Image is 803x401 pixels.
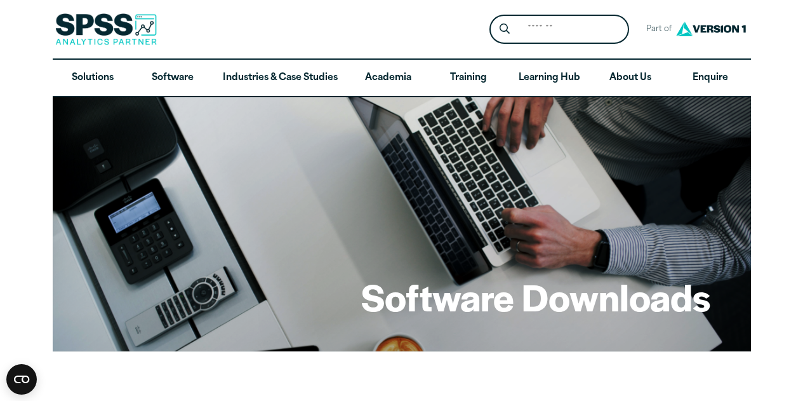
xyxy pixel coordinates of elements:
[639,20,673,39] span: Part of
[361,272,710,322] h1: Software Downloads
[348,60,428,97] a: Academia
[670,60,750,97] a: Enquire
[133,60,213,97] a: Software
[590,60,670,97] a: About Us
[508,60,590,97] a: Learning Hub
[53,60,133,97] a: Solutions
[489,15,629,44] form: Site Header Search Form
[428,60,508,97] a: Training
[53,60,751,97] nav: Desktop version of site main menu
[6,364,37,395] button: Open CMP widget
[213,60,348,97] a: Industries & Case Studies
[55,13,157,45] img: SPSS Analytics Partner
[673,17,749,41] img: Version1 Logo
[500,24,510,34] svg: Search magnifying glass icon
[493,18,516,41] button: Search magnifying glass icon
